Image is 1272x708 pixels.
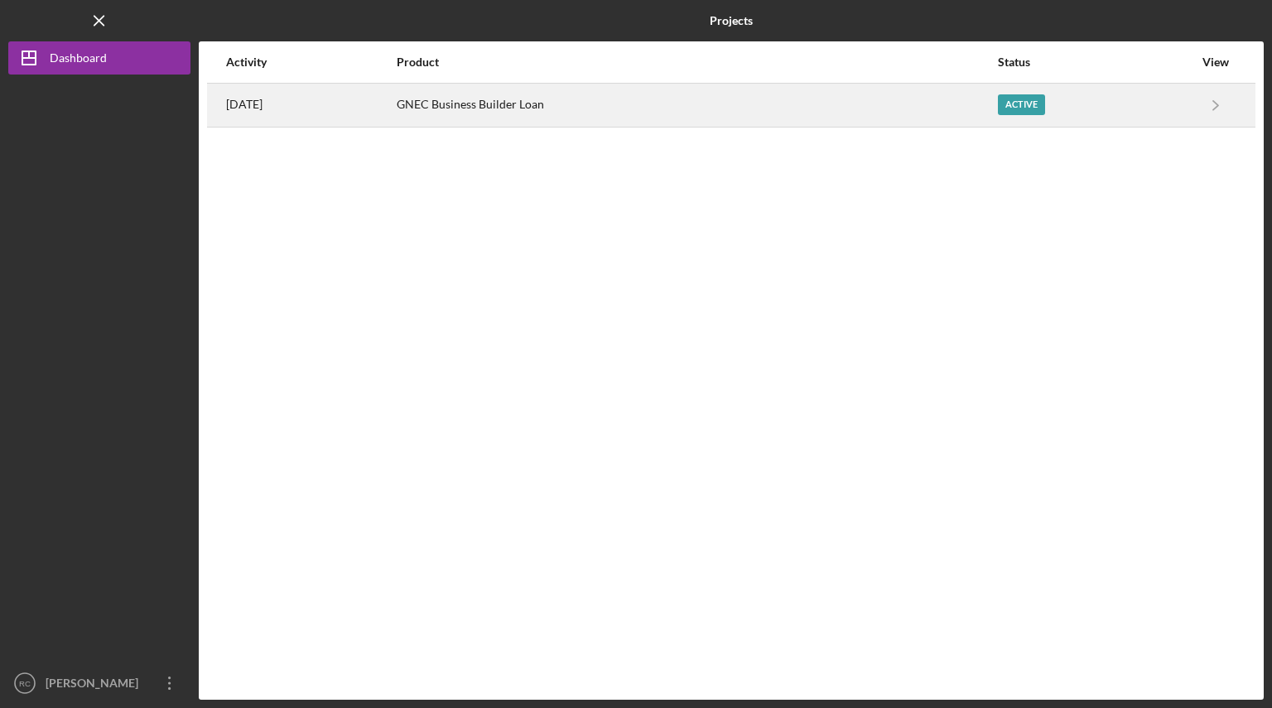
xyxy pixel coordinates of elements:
[226,55,395,69] div: Activity
[1195,55,1236,69] div: View
[50,41,107,79] div: Dashboard
[8,667,190,700] button: RC[PERSON_NAME]
[397,55,996,69] div: Product
[226,98,263,111] time: 2025-09-11 15:08
[397,84,996,126] div: GNEC Business Builder Loan
[19,679,31,688] text: RC
[998,94,1045,115] div: Active
[710,14,753,27] b: Projects
[41,667,149,704] div: [PERSON_NAME]
[998,55,1193,69] div: Status
[8,41,190,75] button: Dashboard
